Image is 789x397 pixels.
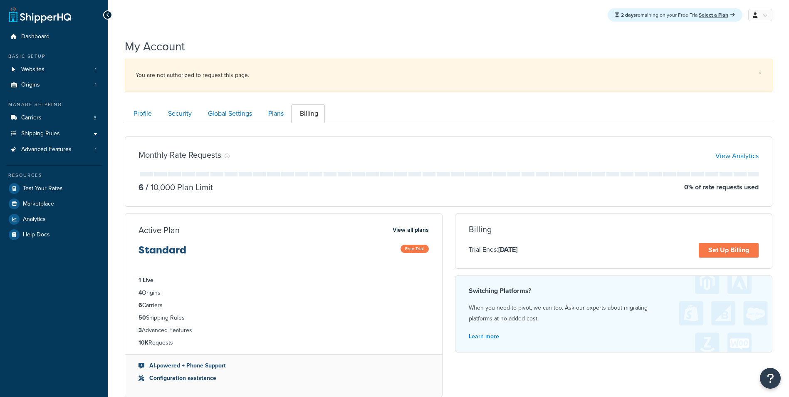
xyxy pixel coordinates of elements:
[139,313,146,322] strong: 50
[699,243,759,258] a: Set Up Billing
[159,104,198,123] a: Security
[139,301,429,310] li: Carriers
[139,313,429,323] li: Shipping Rules
[621,11,636,19] strong: 2 days
[699,11,735,19] a: Select a Plan
[6,142,102,157] li: Advanced Features
[139,374,429,383] li: Configuration assistance
[21,33,49,40] span: Dashboard
[125,104,158,123] a: Profile
[6,53,102,60] div: Basic Setup
[146,181,148,194] span: /
[199,104,259,123] a: Global Settings
[469,225,492,234] h3: Billing
[393,225,429,236] a: View all plans
[498,245,517,254] strong: [DATE]
[21,114,42,122] span: Carriers
[6,227,102,242] a: Help Docs
[139,226,180,235] h3: Active Plan
[6,142,102,157] a: Advanced Features 1
[6,110,102,126] li: Carriers
[6,196,102,211] a: Marketplace
[95,66,96,73] span: 1
[401,245,429,253] span: Free Trial
[684,181,759,193] p: 0 % of rate requests used
[95,146,96,153] span: 1
[139,301,142,310] strong: 6
[6,62,102,77] li: Websites
[291,104,325,123] a: Billing
[139,288,429,298] li: Origins
[23,231,50,238] span: Help Docs
[758,69,762,76] a: ×
[143,181,213,193] p: 10,000 Plan Limit
[6,212,102,227] a: Analytics
[23,216,46,223] span: Analytics
[94,114,96,122] span: 3
[21,66,45,73] span: Websites
[260,104,290,123] a: Plans
[136,69,762,81] div: You are not authorized to request this page.
[95,82,96,89] span: 1
[139,361,429,370] li: AI-powered + Phone Support
[139,338,148,347] strong: 10K
[6,77,102,93] a: Origins 1
[139,338,429,347] li: Requests
[139,245,186,262] h3: Standard
[469,303,759,324] p: When you need to pivot, we can too. Ask our experts about migrating platforms at no added cost.
[6,126,102,141] a: Shipping Rules
[125,38,185,55] h1: My Account
[715,151,759,161] a: View Analytics
[6,62,102,77] a: Websites 1
[469,286,759,296] h4: Switching Platforms?
[469,332,499,341] a: Learn more
[6,181,102,196] a: Test Your Rates
[608,8,742,22] div: remaining on your Free Trial
[6,172,102,179] div: Resources
[21,146,72,153] span: Advanced Features
[6,101,102,108] div: Manage Shipping
[139,326,142,335] strong: 3
[139,288,142,297] strong: 4
[469,244,517,255] p: Trial Ends:
[6,77,102,93] li: Origins
[9,6,71,23] a: ShipperHQ Home
[139,326,429,335] li: Advanced Features
[139,150,221,159] h3: Monthly Rate Requests
[760,368,781,389] button: Open Resource Center
[139,276,153,285] strong: 1 Live
[6,110,102,126] a: Carriers 3
[139,181,143,193] p: 6
[21,82,40,89] span: Origins
[21,130,60,137] span: Shipping Rules
[6,29,102,45] a: Dashboard
[23,185,63,192] span: Test Your Rates
[23,201,54,208] span: Marketplace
